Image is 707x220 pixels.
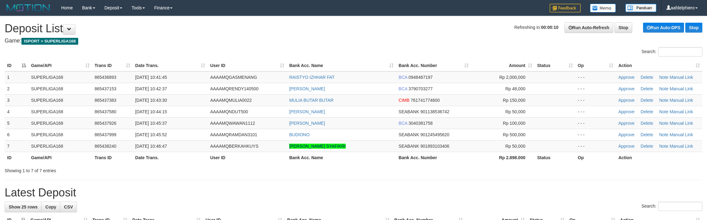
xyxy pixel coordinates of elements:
[29,71,92,83] td: SUPERLIGA168
[618,86,634,91] a: Approve
[411,98,439,103] span: Copy 761741774600 to clipboard
[289,132,309,137] a: BUDIONO
[641,98,653,103] a: Delete
[618,109,634,114] a: Approve
[133,152,208,163] th: Date Trans.
[669,98,693,103] a: Manual Link
[669,86,693,91] a: Manual Link
[92,152,133,163] th: Trans ID
[503,98,525,103] span: Rp 150,000
[590,4,616,12] img: Button%20Memo.svg
[618,144,634,149] a: Approve
[135,75,167,80] span: [DATE] 10:41:45
[471,152,535,163] th: Rp 2.898.000
[95,75,116,80] span: 865436893
[210,132,257,137] span: AAAAMQRAMDAN3101
[95,98,116,103] span: 865437383
[210,144,259,149] span: AAAAMQBERKAHKUYS
[408,121,433,126] span: Copy 3040381758 to clipboard
[5,117,29,129] td: 5
[45,204,56,209] span: Copy
[643,23,684,33] a: Run Auto-DPS
[618,132,634,137] a: Approve
[208,60,287,71] th: User ID: activate to sort column ascending
[641,109,653,114] a: Delete
[641,86,653,91] a: Delete
[29,83,92,94] td: SUPERLIGA168
[135,86,167,91] span: [DATE] 10:42:37
[5,60,29,71] th: ID: activate to sort column descending
[669,144,693,149] a: Manual Link
[210,98,252,103] span: AAAAMQMULIA0022
[29,152,92,163] th: Game/API
[289,75,335,80] a: RAISTYO IZHHAR FAT
[5,186,702,199] h1: Latest Deposit
[29,60,92,71] th: Game/API: activate to sort column ascending
[95,109,116,114] span: 865437580
[618,121,634,126] a: Approve
[29,106,92,117] td: SUPERLIGA168
[64,204,73,209] span: CSV
[210,86,259,91] span: AAAAMQRENDY140500
[625,4,656,12] img: panduan.png
[399,98,409,103] span: CIMB
[5,152,29,163] th: ID
[408,86,433,91] span: Copy 3790703277 to clipboard
[616,60,702,71] th: Action: activate to sort column ascending
[21,38,78,45] span: ISPORT > SUPERLIGA168
[95,121,116,126] span: 865437926
[5,3,52,12] img: MOTION_logo.png
[575,94,616,106] td: - - -
[5,106,29,117] td: 4
[669,132,693,137] a: Manual Link
[135,109,167,114] span: [DATE] 10:44:15
[471,60,535,71] th: Amount: activate to sort column ascending
[505,144,525,149] span: Rp 50,000
[396,152,471,163] th: Bank Acc. Number
[399,75,407,80] span: BCA
[399,109,419,114] span: SEABANK
[641,132,653,137] a: Delete
[641,121,653,126] a: Delete
[5,22,702,35] h1: Deposit List
[575,60,616,71] th: Op: activate to sort column ascending
[95,86,116,91] span: 865437153
[641,75,653,80] a: Delete
[135,144,167,149] span: [DATE] 10:46:47
[29,94,92,106] td: SUPERLIGA168
[642,47,702,56] label: Search:
[659,86,669,91] a: Note
[659,121,669,126] a: Note
[5,165,290,174] div: Showing 1 to 7 of 7 entries
[29,129,92,140] td: SUPERLIGA168
[420,144,449,149] span: Copy 901893103406 to clipboard
[659,98,669,103] a: Note
[208,152,287,163] th: User ID
[659,132,669,137] a: Note
[503,121,525,126] span: Rp 100,000
[5,83,29,94] td: 2
[565,22,613,33] a: Run Auto-Refresh
[535,60,575,71] th: Status: activate to sort column ascending
[685,23,702,33] a: Stop
[5,202,42,212] a: Show 25 rows
[408,75,433,80] span: Copy 0948467197 to clipboard
[287,152,396,163] th: Bank Acc. Name
[420,132,449,137] span: Copy 901245495620 to clipboard
[92,60,133,71] th: Trans ID: activate to sort column ascending
[5,94,29,106] td: 3
[575,152,616,163] th: Op
[505,109,525,114] span: Rp 50,000
[535,152,575,163] th: Status
[399,132,419,137] span: SEABANK
[210,109,248,114] span: AAAAMQNDUT500
[658,202,702,211] input: Search:
[289,144,346,149] a: [PERSON_NAME] SYAFIKRI
[135,98,167,103] span: [DATE] 10:43:30
[135,121,167,126] span: [DATE] 10:45:37
[669,75,693,80] a: Manual Link
[505,86,525,91] span: Rp 48,000
[5,71,29,83] td: 1
[399,86,407,91] span: BCA
[575,117,616,129] td: - - -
